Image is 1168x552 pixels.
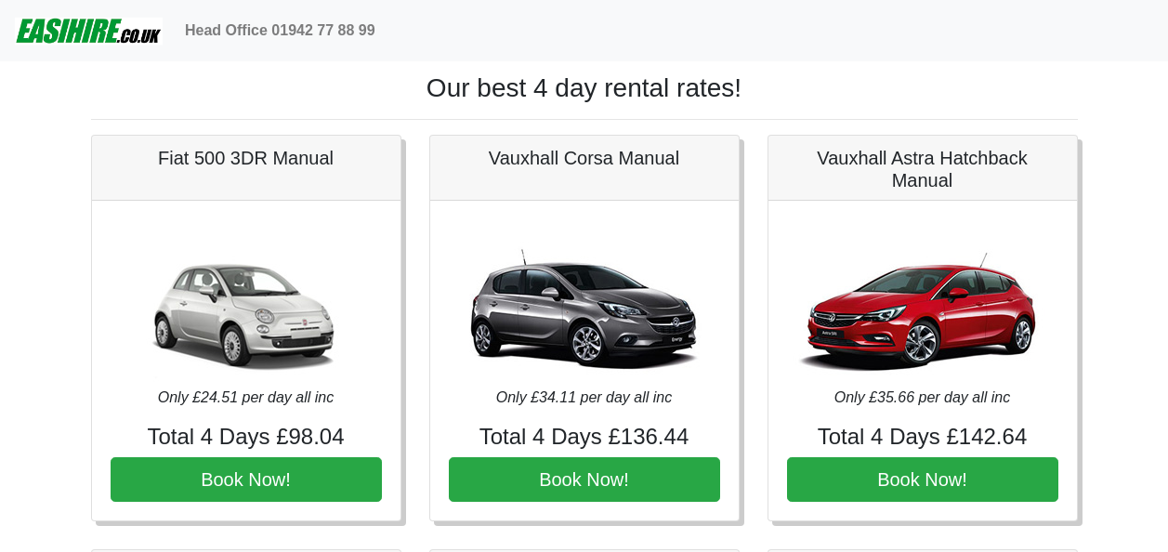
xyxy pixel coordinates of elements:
a: Head Office 01942 77 88 99 [177,12,383,49]
img: Vauxhall Astra Hatchback Manual [793,219,1053,387]
h5: Fiat 500 3DR Manual [111,147,382,169]
h4: Total 4 Days £98.04 [111,424,382,451]
i: Only £35.66 per day all inc [834,389,1010,405]
img: Vauxhall Corsa Manual [454,219,715,387]
i: Only £24.51 per day all inc [158,389,334,405]
img: Fiat 500 3DR Manual [116,219,376,387]
h4: Total 4 Days £142.64 [787,424,1058,451]
b: Head Office 01942 77 88 99 [185,22,375,38]
i: Only £34.11 per day all inc [496,389,672,405]
img: easihire_logo_small.png [15,12,163,49]
button: Book Now! [787,457,1058,502]
h5: Vauxhall Corsa Manual [449,147,720,169]
h5: Vauxhall Astra Hatchback Manual [787,147,1058,191]
h4: Total 4 Days £136.44 [449,424,720,451]
button: Book Now! [449,457,720,502]
h1: Our best 4 day rental rates! [91,72,1078,104]
button: Book Now! [111,457,382,502]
